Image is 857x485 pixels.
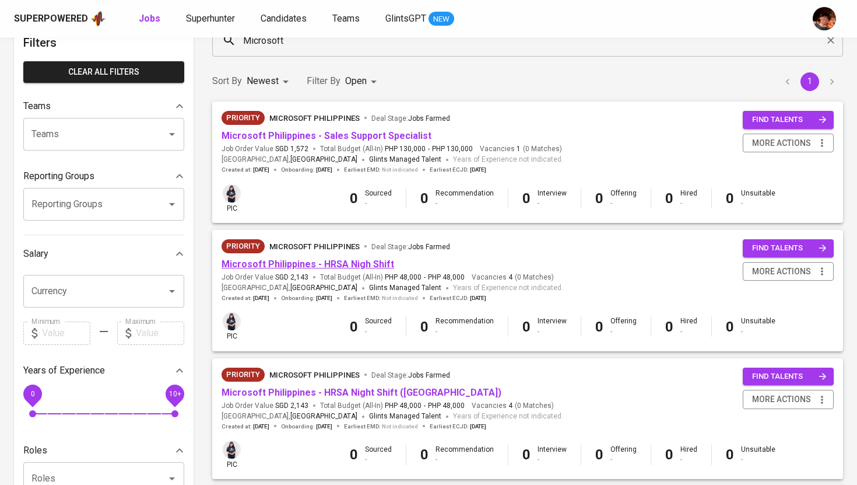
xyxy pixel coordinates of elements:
[430,294,486,302] span: Earliest ECJD :
[515,144,521,154] span: 1
[253,294,269,302] span: [DATE]
[428,401,465,411] span: PHP 48,000
[222,423,269,431] span: Created at :
[680,455,697,465] div: -
[726,190,734,207] b: 0
[680,445,697,465] div: Hired
[222,401,308,411] span: Job Order Value
[281,294,332,302] span: Onboarding :
[261,12,309,26] a: Candidates
[222,368,265,382] div: New Job received from Demand Team
[472,401,554,411] span: Vacancies ( 0 Matches )
[680,316,697,336] div: Hired
[408,371,450,379] span: Jobs Farmed
[420,446,428,463] b: 0
[800,72,819,91] button: page 1
[538,445,567,465] div: Interview
[253,423,269,431] span: [DATE]
[435,189,494,208] div: Recommendation
[680,189,697,208] div: Hired
[741,189,775,208] div: Unsuitable
[345,75,367,86] span: Open
[164,196,180,212] button: Open
[23,359,184,382] div: Years of Experience
[223,184,241,203] img: monata@glints.com
[371,114,450,123] span: Deal Stage :
[538,455,567,465] div: -
[290,154,357,166] span: [GEOGRAPHIC_DATA]
[316,423,332,431] span: [DATE]
[538,198,567,208] div: -
[320,401,465,411] span: Total Budget (All-In)
[472,273,554,282] span: Vacancies ( 0 Matches )
[752,264,811,279] span: more actions
[164,126,180,142] button: Open
[23,439,184,462] div: Roles
[275,144,308,154] span: SGD 1,572
[741,316,775,336] div: Unsuitable
[743,390,834,409] button: more actions
[610,198,637,208] div: -
[522,190,531,207] b: 0
[453,411,563,423] span: Years of Experience not indicated.
[90,10,106,27] img: app logo
[432,144,473,154] span: PHP 130,000
[538,189,567,208] div: Interview
[595,446,603,463] b: 0
[420,190,428,207] b: 0
[752,136,811,151] span: more actions
[350,190,358,207] b: 0
[223,441,241,459] img: monata@glints.com
[212,74,242,88] p: Sort By
[222,112,265,124] span: Priority
[408,114,450,123] span: Jobs Farmed
[385,273,422,282] span: PHP 48,000
[453,154,563,166] span: Years of Experience not indicated.
[316,166,332,174] span: [DATE]
[385,13,426,24] span: GlintsGPT
[14,10,106,27] a: Superpoweredapp logo
[253,166,269,174] span: [DATE]
[741,198,775,208] div: -
[743,111,834,129] button: find talents
[424,401,426,411] span: -
[344,423,418,431] span: Earliest EMD :
[223,312,241,330] img: monata@glints.com
[222,154,357,166] span: [GEOGRAPHIC_DATA] ,
[186,13,235,24] span: Superhunter
[369,412,441,420] span: Glints Managed Talent
[680,327,697,337] div: -
[538,316,567,336] div: Interview
[453,282,563,294] span: Years of Experience not indicated.
[307,74,340,88] p: Filter By
[435,455,494,465] div: -
[290,411,357,423] span: [GEOGRAPHIC_DATA]
[813,7,836,30] img: diemas@glints.com
[23,61,184,83] button: Clear All filters
[139,13,160,24] b: Jobs
[222,369,265,381] span: Priority
[522,446,531,463] b: 0
[350,319,358,335] b: 0
[365,316,392,336] div: Sourced
[222,111,265,125] div: New Job received from Demand Team
[726,319,734,335] b: 0
[741,455,775,465] div: -
[222,239,265,253] div: New Job received from Demand Team
[430,166,486,174] span: Earliest ECJD :
[23,444,47,458] p: Roles
[23,33,184,52] h6: Filters
[365,189,392,208] div: Sourced
[752,370,827,383] span: find talents
[424,273,426,282] span: -
[345,71,381,92] div: Open
[365,327,392,337] div: -
[428,144,430,154] span: -
[222,282,357,294] span: [GEOGRAPHIC_DATA] ,
[23,364,105,378] p: Years of Experience
[726,446,734,463] b: 0
[385,401,422,411] span: PHP 48,000
[507,273,512,282] span: 4
[435,198,494,208] div: -
[665,190,673,207] b: 0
